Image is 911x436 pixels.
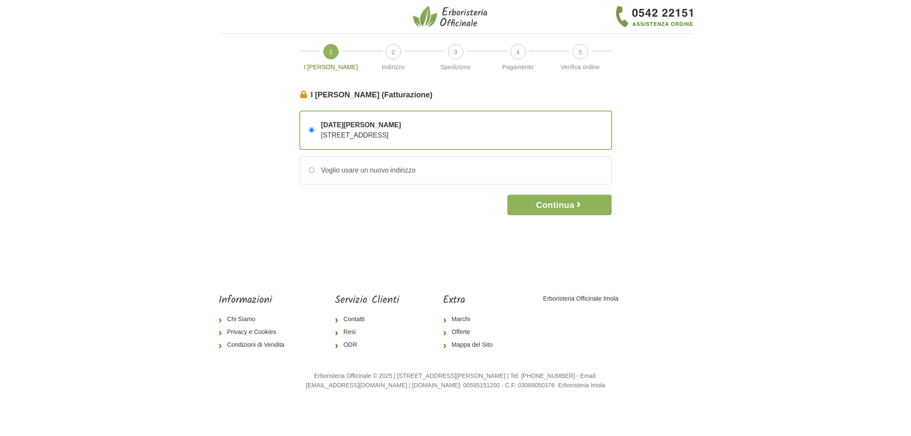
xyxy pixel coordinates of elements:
[219,326,291,339] a: Privacy e Cookies
[323,44,339,59] span: 1
[443,339,499,351] a: Mappa del Sito
[306,372,605,389] small: Erboristeria Officinale © 2025 | [STREET_ADDRESS][PERSON_NAME] | Tel: [PHONE_NUMBER] - Email: [EM...
[543,295,618,302] a: Erboristeria Officinale Imola
[335,339,399,351] a: ODR
[443,313,499,326] a: Marchi
[314,165,416,176] div: Voglio usare un nuovo indirizzo
[443,294,499,307] h5: Extra
[321,132,389,139] span: [STREET_ADDRESS]
[335,313,399,326] a: Contatti
[335,326,399,339] a: Resi
[303,63,359,72] p: I [PERSON_NAME]
[321,120,401,130] span: [DATE][PERSON_NAME]
[558,382,605,389] a: Erboristeria Imola
[335,294,399,307] h5: Servizio Clienti
[413,5,490,28] img: Erboristeria Officinale
[309,167,314,173] input: Voglio usare un nuovo indirizzo
[309,127,314,133] input: [DATE][PERSON_NAME] [STREET_ADDRESS]
[219,313,291,326] a: Chi Siamo
[300,89,612,101] legend: I [PERSON_NAME] (Fatturazione)
[443,326,499,339] a: Offerte
[507,195,611,215] button: Continua
[219,339,291,351] a: Condizioni di Vendita
[219,294,291,307] h5: Informazioni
